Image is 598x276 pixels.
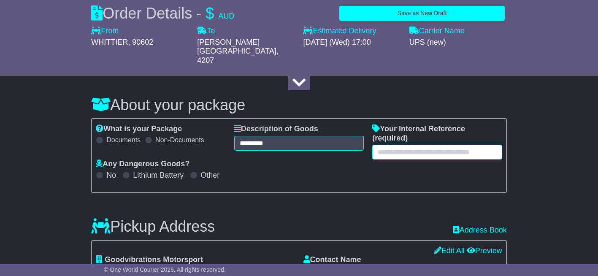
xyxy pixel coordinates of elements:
[91,4,234,22] div: Order Details -
[453,226,507,235] a: Address Book
[133,171,184,180] label: Lithium Battery
[106,136,141,144] label: Documents
[155,136,204,144] label: Non-Documents
[197,27,215,36] label: To
[303,255,361,265] label: Contact Name
[91,97,507,114] h3: About your package
[96,124,182,134] label: What is your Package
[197,47,278,65] span: , 4207
[234,124,318,134] label: Description of Goods
[218,12,234,20] span: AUD
[206,5,214,22] span: $
[303,27,400,36] label: Estimated Delivery
[409,27,465,36] label: Carrier Name
[339,6,505,21] button: Save as New Draft
[467,246,502,255] a: Preview
[104,266,226,273] span: © One World Courier 2025. All rights reserved.
[91,38,128,46] span: WHITTIER
[409,38,507,47] div: UPS (new)
[372,124,502,143] label: Your Internal Reference (required)
[128,38,153,46] span: , 90602
[106,171,116,180] label: No
[303,38,400,47] div: [DATE] (Wed) 17:00
[197,38,276,56] span: [PERSON_NAME][GEOGRAPHIC_DATA]
[200,171,219,180] label: Other
[91,27,119,36] label: From
[96,160,189,169] label: Any Dangerous Goods?
[434,246,465,255] a: Edit All
[91,218,215,235] h3: Pickup Address
[105,255,203,264] span: Goodvibrations Motorsport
